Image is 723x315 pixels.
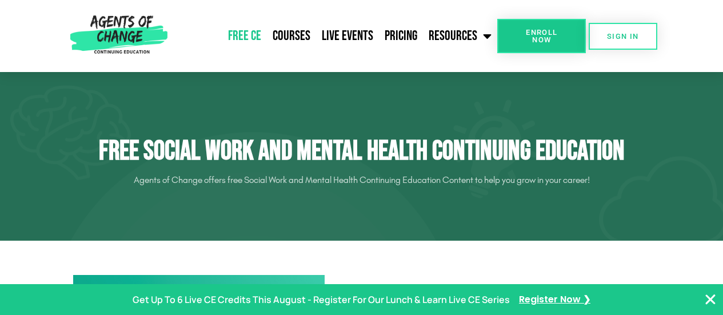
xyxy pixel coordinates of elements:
[267,22,316,50] a: Courses
[423,22,497,50] a: Resources
[222,22,267,50] a: Free CE
[133,292,510,308] p: Get Up To 6 Live CE Credits This August - Register For Our Lunch & Learn Live CE Series
[379,22,423,50] a: Pricing
[172,22,497,50] nav: Menu
[316,22,379,50] a: Live Events
[497,19,586,53] a: Enroll Now
[589,23,657,50] a: SIGN IN
[516,29,568,43] span: Enroll Now
[704,293,717,306] button: Close Banner
[607,33,639,40] span: SIGN IN
[42,171,682,189] p: Agents of Change offers free Social Work and Mental Health Continuing Education Content to help y...
[42,135,682,168] h1: Free Social Work and Mental Health Continuing Education
[519,292,590,308] a: Register Now ❯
